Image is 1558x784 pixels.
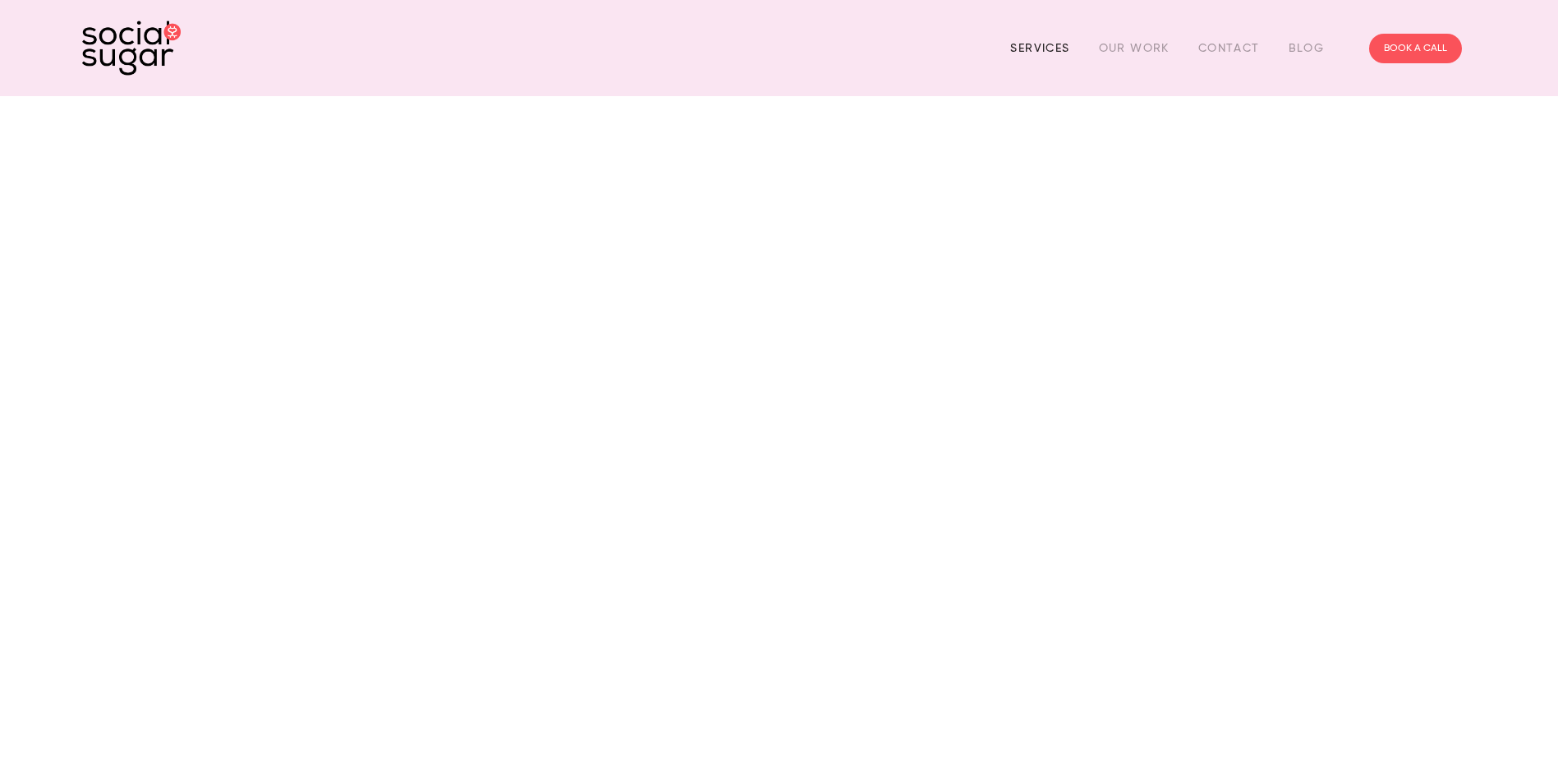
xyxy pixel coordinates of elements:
[1099,35,1170,61] a: Our Work
[1369,34,1462,63] a: BOOK A CALL
[1289,35,1325,61] a: Blog
[1010,35,1069,61] a: Services
[82,21,181,76] img: SocialSugar
[1198,35,1260,61] a: Contact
